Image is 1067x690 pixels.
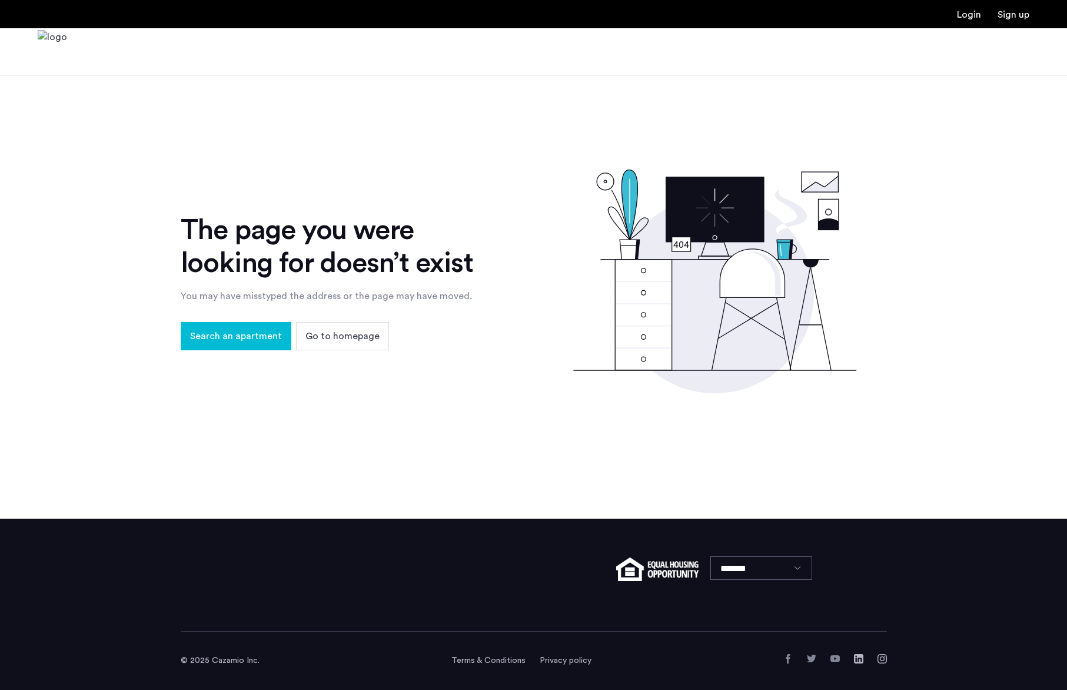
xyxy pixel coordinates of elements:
[181,322,291,350] button: button
[854,654,863,664] a: LinkedIn
[296,322,389,350] button: button
[305,329,380,343] span: Go to homepage
[957,10,981,19] a: Login
[710,556,812,580] select: Language select
[190,329,282,343] span: Search an apartment
[181,289,494,303] div: You may have misstyped the address or the page may have moved.
[616,558,698,581] img: equal-housing.png
[38,30,67,74] a: Cazamio Logo
[38,30,67,74] img: logo
[877,654,887,664] a: Instagram
[830,654,840,664] a: YouTube
[998,10,1029,19] a: Registration
[451,655,526,666] a: Terms and conditions
[807,654,816,664] a: Twitter
[540,655,591,666] a: Privacy policy
[783,654,793,664] a: Facebook
[181,656,260,665] span: © 2025 Cazamio Inc.
[181,214,494,280] div: The page you were looking for doesn’t exist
